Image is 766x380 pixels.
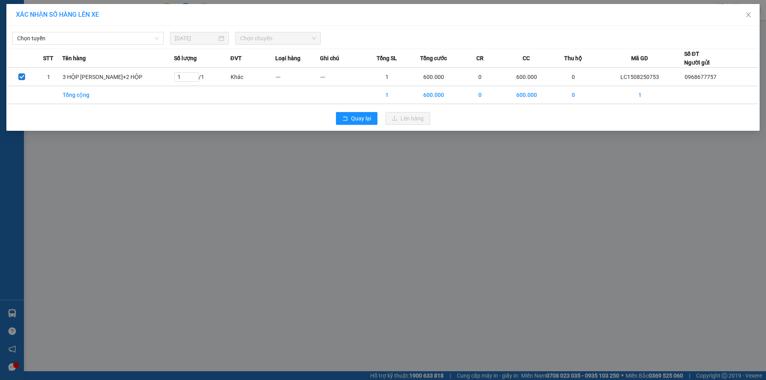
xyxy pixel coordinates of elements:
[8,4,75,21] strong: Công ty TNHH Phúc Xuyên
[409,86,458,104] td: 600.000
[4,30,80,44] strong: 024 3236 3236 -
[230,54,241,63] span: ĐVT
[377,54,397,63] span: Tổng SL
[174,68,230,86] td: / 1
[631,54,648,63] span: Mã GD
[17,32,159,44] span: Chọn tuyến
[737,4,760,26] button: Close
[596,86,684,104] td: 1
[502,68,551,86] td: 600.000
[320,68,365,86] td: ---
[4,23,80,51] span: Gửi hàng [GEOGRAPHIC_DATA]: Hotline:
[175,34,217,43] input: 15/08/2025
[458,86,502,104] td: 0
[365,86,409,104] td: 1
[458,68,502,86] td: 0
[275,54,300,63] span: Loại hàng
[420,54,447,63] span: Tổng cước
[551,86,596,104] td: 0
[62,86,174,104] td: Tổng cộng
[174,54,197,63] span: Số lượng
[43,54,53,63] span: STT
[7,53,77,75] span: Gửi hàng Hạ Long: Hotline:
[35,68,62,86] td: 1
[336,112,377,125] button: rollbackQuay lại
[476,54,484,63] span: CR
[275,68,320,86] td: ---
[502,86,551,104] td: 600.000
[684,49,710,67] div: Số ĐT Người gửi
[596,68,684,86] td: LC1508250753
[409,68,458,86] td: 600.000
[745,12,752,18] span: close
[685,74,717,80] span: 0968677757
[551,68,596,86] td: 0
[564,54,582,63] span: Thu hộ
[523,54,530,63] span: CC
[385,112,430,125] button: uploadLên hàng
[342,116,348,122] span: rollback
[17,37,80,51] strong: 0888 827 827 - 0848 827 827
[240,32,316,44] span: Chọn chuyến
[351,114,371,123] span: Quay lại
[365,68,409,86] td: 1
[62,68,174,86] td: 3 HỘP [PERSON_NAME]+2 HỘP
[320,54,339,63] span: Ghi chú
[16,11,99,18] span: XÁC NHẬN SỐ HÀNG LÊN XE
[230,68,275,86] td: Khác
[62,54,86,63] span: Tên hàng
